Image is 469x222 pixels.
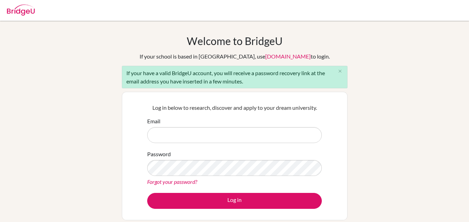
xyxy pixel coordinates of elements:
div: If your school is based in [GEOGRAPHIC_DATA], use to login. [140,52,330,61]
a: Forgot your password? [147,178,197,185]
h1: Welcome to BridgeU [187,35,283,47]
i: close [337,69,343,74]
a: [DOMAIN_NAME] [265,53,311,60]
label: Email [147,117,160,125]
label: Password [147,150,171,158]
img: Bridge-U [7,5,35,16]
button: Close [333,66,347,77]
p: Log in below to research, discover and apply to your dream university. [147,104,322,112]
button: Log in [147,193,322,209]
div: If your have a valid BridgeU account, you will receive a password recovery link at the email addr... [122,66,347,88]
